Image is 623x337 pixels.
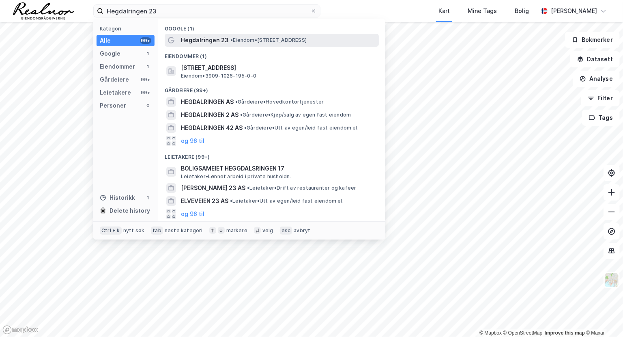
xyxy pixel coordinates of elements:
[503,330,543,336] a: OpenStreetMap
[158,147,385,162] div: Leietakere (99+)
[145,102,151,109] div: 0
[140,76,151,83] div: 99+
[145,63,151,70] div: 1
[181,97,234,107] span: HEGDALRINGEN AS
[181,73,256,79] span: Eiendom • 3909-1026-195-0-0
[103,5,310,17] input: Søk på adresse, matrikkel, gårdeiere, leietakere eller personer
[181,35,229,45] span: Hegdalringen 23
[140,89,151,96] div: 99+
[110,206,150,216] div: Delete history
[244,125,247,131] span: •
[2,325,38,335] a: Mapbox homepage
[244,125,359,131] span: Gårdeiere • Utl. av egen/leid fast eiendom el.
[140,37,151,44] div: 99+
[565,32,620,48] button: Bokmerker
[181,196,228,206] span: ELVEVEIEN 23 AS
[230,37,233,43] span: •
[100,193,135,203] div: Historikk
[100,26,155,32] div: Kategori
[226,227,247,234] div: markere
[573,71,620,87] button: Analyse
[582,298,623,337] div: Kontrollprogram for chat
[181,209,204,219] button: og 96 til
[479,330,502,336] a: Mapbox
[247,185,249,191] span: •
[181,164,376,173] span: BOLIGSAMEIET HEGGDALSRINGEN 17
[158,220,385,235] div: Historikk (1)
[230,37,307,43] span: Eiendom • [STREET_ADDRESS]
[100,227,122,235] div: Ctrl + k
[158,81,385,95] div: Gårdeiere (99+)
[235,99,238,105] span: •
[181,183,245,193] span: [PERSON_NAME] 23 AS
[582,298,623,337] iframe: Chat Widget
[230,198,344,204] span: Leietaker • Utl. av egen/leid fast eiendom el.
[100,101,126,110] div: Personer
[294,227,310,234] div: avbryt
[581,90,620,106] button: Filter
[604,272,619,288] img: Z
[262,227,273,234] div: velg
[100,49,120,58] div: Google
[100,36,111,45] div: Alle
[280,227,292,235] div: esc
[240,112,243,118] span: •
[545,330,585,336] a: Improve this map
[123,227,145,234] div: nytt søk
[181,63,376,73] span: [STREET_ADDRESS]
[570,51,620,67] button: Datasett
[145,50,151,57] div: 1
[438,6,450,16] div: Kart
[100,75,129,84] div: Gårdeiere
[100,62,135,71] div: Eiendommer
[181,123,243,133] span: HEGDALRINGEN 42 AS
[515,6,529,16] div: Bolig
[247,185,356,191] span: Leietaker • Drift av restauranter og kafeer
[468,6,497,16] div: Mine Tags
[100,88,131,97] div: Leietakere
[151,227,163,235] div: tab
[158,47,385,61] div: Eiendommer (1)
[551,6,597,16] div: [PERSON_NAME]
[230,198,232,204] span: •
[145,194,151,201] div: 1
[181,136,204,146] button: og 96 til
[13,2,74,19] img: realnor-logo.934646d98de889bb5806.png
[582,110,620,126] button: Tags
[165,227,203,234] div: neste kategori
[181,110,238,120] span: HEGDALRINGEN 2 AS
[235,99,324,105] span: Gårdeiere • Hovedkontortjenester
[158,19,385,34] div: Google (1)
[181,173,291,180] span: Leietaker • Lønnet arbeid i private husholdn.
[240,112,351,118] span: Gårdeiere • Kjøp/salg av egen fast eiendom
